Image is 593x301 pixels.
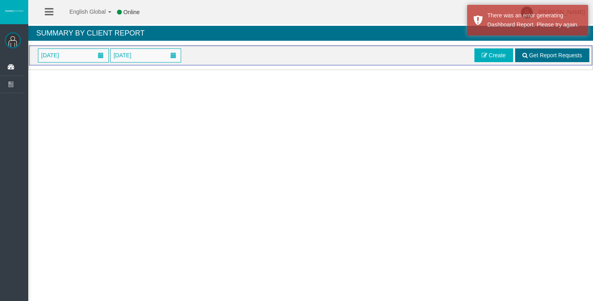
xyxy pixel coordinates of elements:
div: There was an error generating Dashboard Report. Please try again. [487,11,582,29]
h4: Summary By Client Report [28,26,593,41]
span: Create [489,52,506,59]
span: [DATE] [111,50,134,61]
span: [DATE] [39,50,61,61]
span: Get Report Requests [529,52,582,59]
span: Online [123,9,140,15]
span: English Global [59,8,106,15]
img: logo.svg [4,9,24,13]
